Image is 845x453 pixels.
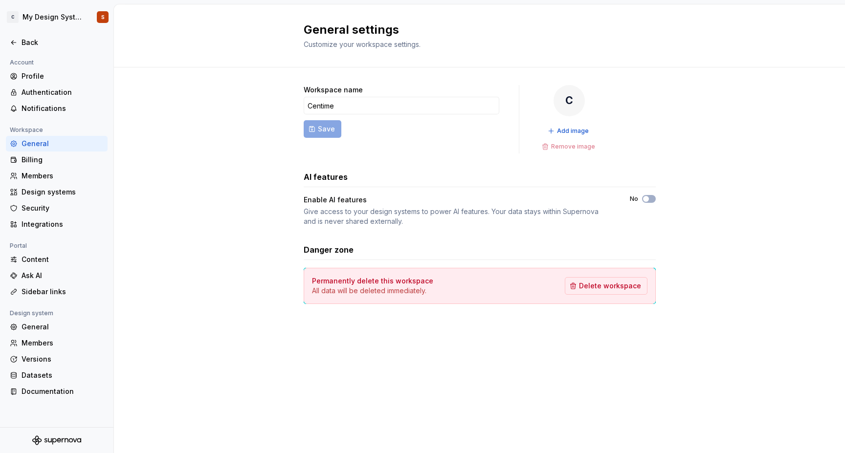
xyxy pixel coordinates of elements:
a: Notifications [6,101,108,116]
div: S [101,13,105,21]
div: Enable AI features [304,195,612,205]
div: Notifications [22,104,104,113]
h2: General settings [304,22,644,38]
a: Content [6,252,108,267]
div: My Design System [22,12,85,22]
a: Back [6,35,108,50]
a: Datasets [6,367,108,383]
div: General [22,139,104,149]
a: Integrations [6,216,108,232]
a: Members [6,335,108,351]
a: Design systems [6,184,108,200]
div: Workspace [6,124,47,136]
a: Documentation [6,384,108,399]
h3: Danger zone [304,244,354,256]
div: Members [22,338,104,348]
div: Security [22,203,104,213]
a: Versions [6,351,108,367]
div: Profile [22,71,104,81]
a: Sidebar links [6,284,108,300]
div: Sidebar links [22,287,104,297]
div: Ask AI [22,271,104,280]
button: Delete workspace [565,277,647,295]
div: Datasets [22,370,104,380]
label: No [630,195,638,203]
div: C [554,85,585,116]
div: Give access to your design systems to power AI features. Your data stays within Supernova and is ... [304,207,612,226]
a: Profile [6,68,108,84]
div: Members [22,171,104,181]
div: Content [22,255,104,264]
svg: Supernova Logo [32,435,81,445]
div: Account [6,57,38,68]
div: Portal [6,240,31,252]
button: Add image [545,124,593,138]
button: CMy Design SystemS [2,6,111,28]
a: Ask AI [6,268,108,283]
div: Billing [22,155,104,165]
a: Billing [6,152,108,168]
div: Integrations [22,219,104,229]
div: C [7,11,19,23]
div: Design systems [22,187,104,197]
a: General [6,319,108,335]
div: Design system [6,307,57,319]
div: Versions [22,354,104,364]
h4: Permanently delete this workspace [312,276,433,286]
div: Authentication [22,87,104,97]
span: Delete workspace [579,281,641,291]
span: Customize your workspace settings. [304,40,421,48]
label: Workspace name [304,85,363,95]
a: Authentication [6,85,108,100]
div: Documentation [22,387,104,396]
span: Add image [557,127,589,135]
h3: AI features [304,171,348,183]
a: Members [6,168,108,184]
div: Back [22,38,104,47]
div: General [22,322,104,332]
a: Security [6,200,108,216]
p: All data will be deleted immediately. [312,286,433,296]
a: General [6,136,108,151]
